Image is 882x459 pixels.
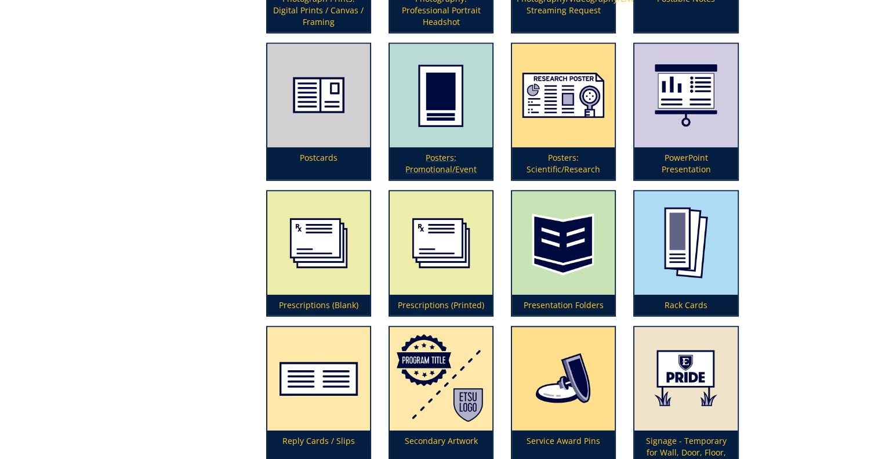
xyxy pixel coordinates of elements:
a: Posters: Scientific/Research [512,44,615,180]
a: Presentation Folders [512,191,615,316]
img: signage--temporary-59a74a8170e074.78038680.png [634,327,737,431]
p: Postcards [267,147,370,180]
img: poster-promotional-5949293418faa6.02706653.png [390,44,492,147]
img: postcard-59839371c99131.37464241.png [267,44,370,147]
img: rack-cards-59492a653cf634.38175772.png [634,191,737,295]
img: prescription-pads-594929dacd5317.41259872.png [390,191,492,295]
p: Prescriptions (Blank) [267,295,370,316]
img: logo-development-5a32a3cdb5ef66.16397152.png [390,327,492,431]
a: PowerPoint Presentation [634,44,737,180]
p: PowerPoint Presentation [634,147,737,180]
img: posters-scientific-5aa5927cecefc5.90805739.png [512,44,615,147]
a: Posters: Promotional/Event [390,44,492,180]
img: reply-cards-598393db32d673.34949246.png [267,327,370,431]
p: Prescriptions (Printed) [390,295,492,316]
img: powerpoint-presentation-5949298d3aa018.35992224.png [634,44,737,147]
p: Posters: Scientific/Research [512,147,615,180]
img: blank%20prescriptions-655685b7a02444.91910750.png [267,191,370,295]
a: Postcards [267,44,370,180]
a: Prescriptions (Printed) [390,191,492,316]
img: folders-5949219d3e5475.27030474.png [512,191,615,295]
p: Rack Cards [634,295,737,316]
img: lapelpin2-5a4e838fd9dad7.57470525.png [512,327,615,431]
a: Prescriptions (Blank) [267,191,370,316]
p: Posters: Promotional/Event [390,147,492,180]
a: Rack Cards [634,191,737,316]
p: Presentation Folders [512,295,615,316]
